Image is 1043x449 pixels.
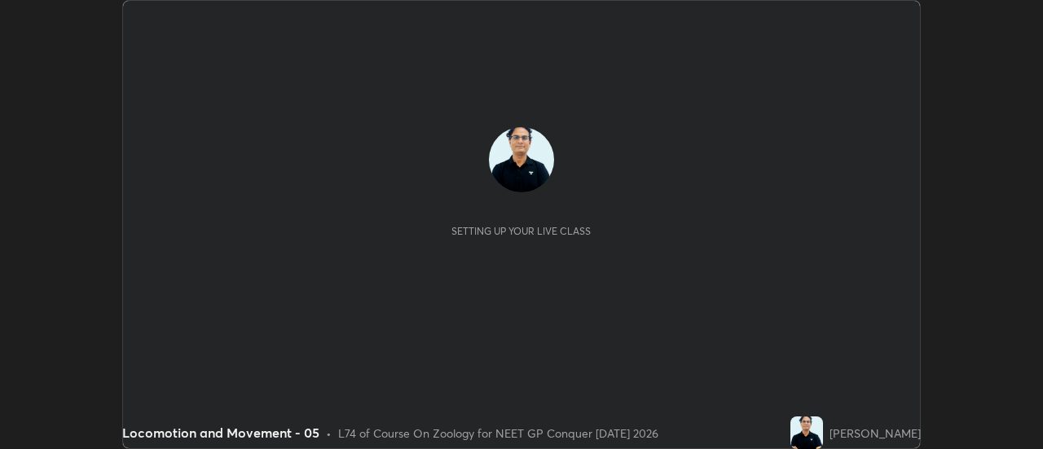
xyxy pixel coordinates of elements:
[338,425,658,442] div: L74 of Course On Zoology for NEET GP Conquer [DATE] 2026
[790,416,823,449] img: 44dbf02e4033470aa5e07132136bfb12.jpg
[326,425,332,442] div: •
[122,423,319,442] div: Locomotion and Movement - 05
[451,225,591,237] div: Setting up your live class
[830,425,921,442] div: [PERSON_NAME]
[489,127,554,192] img: 44dbf02e4033470aa5e07132136bfb12.jpg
